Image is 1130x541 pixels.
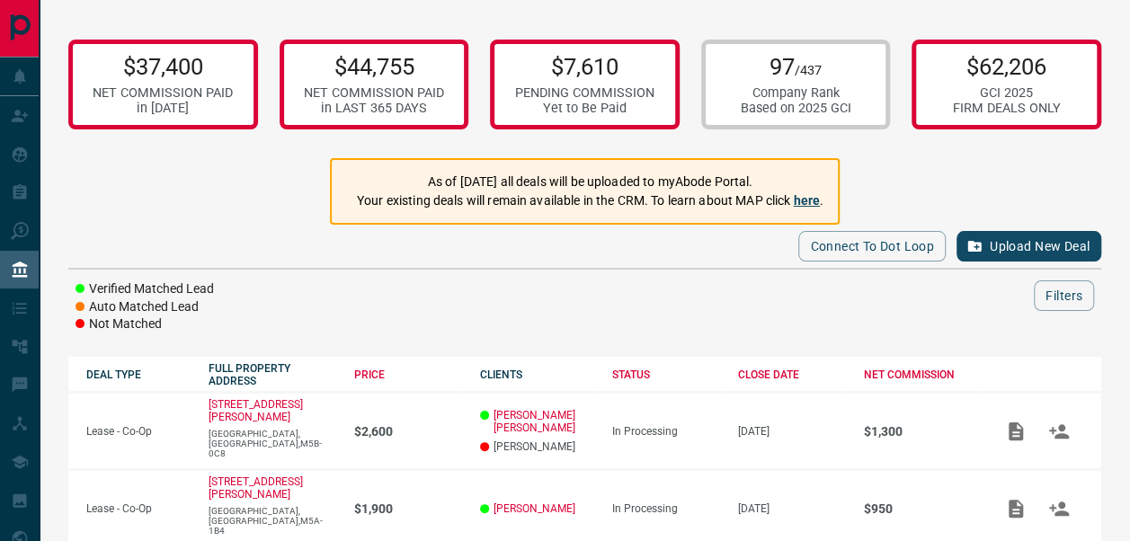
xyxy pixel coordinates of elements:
p: $62,206 [953,53,1061,80]
div: STATUS [612,368,721,381]
button: Upload New Deal [956,231,1101,262]
div: FIRM DEALS ONLY [953,101,1061,116]
div: NET COMMISSION PAID [304,85,444,101]
div: In Processing [612,425,721,438]
p: 97 [741,53,851,80]
p: [PERSON_NAME] [480,440,594,453]
span: Add / View Documents [994,424,1037,437]
p: $7,610 [515,53,654,80]
div: NET COMMISSION [864,368,976,381]
div: DEAL TYPE [86,368,191,381]
p: $2,600 [354,424,462,439]
a: [PERSON_NAME] [PERSON_NAME] [494,409,594,434]
p: [GEOGRAPHIC_DATA],[GEOGRAPHIC_DATA],M5B-0C8 [209,429,336,458]
p: $1,900 [354,501,462,516]
p: Your existing deals will remain available in the CRM. To learn about MAP click . [357,191,823,210]
div: Yet to Be Paid [515,101,654,116]
div: CLOSE DATE [738,368,846,381]
span: Match Clients [1037,424,1081,437]
button: Filters [1034,280,1094,311]
a: [PERSON_NAME] [494,502,575,515]
p: [DATE] [738,425,846,438]
p: $44,755 [304,53,444,80]
div: in [DATE] [93,101,233,116]
div: in LAST 365 DAYS [304,101,444,116]
span: Match Clients [1037,501,1081,514]
button: Connect to Dot Loop [798,231,946,262]
p: [GEOGRAPHIC_DATA],[GEOGRAPHIC_DATA],M5A-1B4 [209,506,336,536]
p: Lease - Co-Op [86,502,191,515]
div: In Processing [612,502,721,515]
p: $1,300 [864,424,976,439]
div: CLIENTS [480,368,594,381]
p: [DATE] [738,502,846,515]
p: Lease - Co-Op [86,425,191,438]
a: here [793,193,820,208]
div: FULL PROPERTY ADDRESS [209,362,336,387]
li: Not Matched [76,315,214,333]
div: NET COMMISSION PAID [93,85,233,101]
div: GCI 2025 [953,85,1061,101]
a: [STREET_ADDRESS][PERSON_NAME] [209,398,303,423]
li: Verified Matched Lead [76,280,214,298]
p: $950 [864,501,976,516]
div: PRICE [354,368,462,381]
p: As of [DATE] all deals will be uploaded to myAbode Portal. [357,173,823,191]
p: $37,400 [93,53,233,80]
li: Auto Matched Lead [76,298,214,316]
div: Based on 2025 GCI [741,101,851,116]
div: Company Rank [741,85,851,101]
span: /437 [795,63,822,78]
span: Add / View Documents [994,501,1037,514]
div: PENDING COMMISSION [515,85,654,101]
a: [STREET_ADDRESS][PERSON_NAME] [209,475,303,501]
